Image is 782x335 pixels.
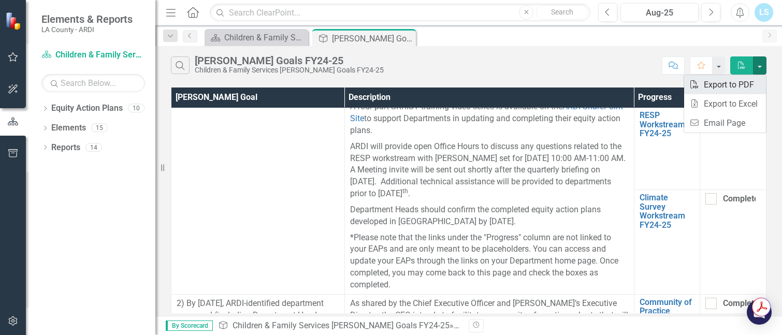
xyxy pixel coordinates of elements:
[195,55,384,66] div: [PERSON_NAME] Goals FY24-25
[684,94,766,113] a: Export to Excel
[700,108,766,190] td: Double-Click to Edit
[551,8,573,16] span: Search
[5,12,23,30] img: ClearPoint Strategy
[166,321,213,331] span: By Scorecard
[620,3,699,22] button: Aug-25
[224,31,306,44] div: Children & Family Services Welcome Page
[41,74,145,92] input: Search Below...
[640,298,695,334] a: Community of Practice Cohorts FY24-25
[207,31,306,44] a: Children & Family Services Welcome Page
[91,124,108,133] div: 15
[41,25,133,34] small: LA County - ARDI
[41,49,145,61] a: Children & Family Services [PERSON_NAME] Goals FY24-25
[210,4,590,22] input: Search ClearPoint...
[640,193,695,229] a: Climate Survey Workstream FY24-25
[684,113,766,133] a: Email Page
[128,104,144,113] div: 10
[233,321,450,330] a: Children & Family Services [PERSON_NAME] Goals FY24-25
[41,13,133,25] span: Elements & Reports
[700,190,766,295] td: Double-Click to Edit
[195,66,384,74] div: Children & Family Services [PERSON_NAME] Goals FY24-25
[332,32,413,45] div: [PERSON_NAME] Goals FY24-25
[634,190,700,295] td: Double-Click to Edit Right Click for Context Menu
[350,202,629,230] p: Department Heads should confirm the completed equity action plans developed in [GEOGRAPHIC_DATA] ...
[684,75,766,94] a: Export to PDF
[634,108,700,190] td: Double-Click to Edit Right Click for Context Menu
[350,99,629,139] p: A four-part SKRIST training video series is available on the to support Departments in updating a...
[218,320,461,332] div: » »
[536,5,588,20] button: Search
[624,7,695,19] div: Aug-25
[755,3,773,22] button: LS
[350,139,629,202] p: ARDI will provide open Office Hours to discuss any questions related to the RESP workstream with ...
[51,122,86,134] a: Elements
[350,230,629,291] p: *Please note that the links under the "Progress" column are not linked to your EAPs and are only ...
[51,103,123,114] a: Equity Action Plans
[402,187,408,195] sup: th
[747,300,772,325] div: Open Intercom Messenger
[350,101,623,123] a: ARDI SharePoint Site
[640,111,695,138] a: RESP Workstream FY24-25
[51,142,80,154] a: Reports
[85,143,102,152] div: 14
